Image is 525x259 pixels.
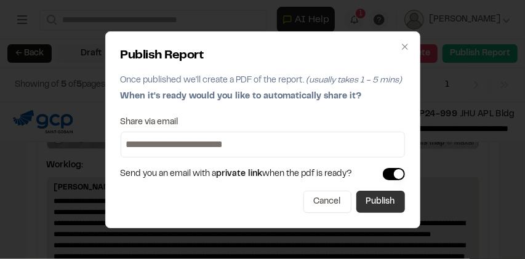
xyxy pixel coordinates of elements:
[303,191,351,213] button: Cancel
[307,77,403,84] span: (usually takes 1 - 5 mins)
[217,170,263,178] span: private link
[121,93,362,100] span: When it's ready would you like to automatically share it?
[121,47,405,65] h2: Publish Report
[121,118,178,127] label: Share via email
[121,74,405,87] p: Once published we'll create a PDF of the report.
[356,191,405,213] button: Publish
[121,167,353,181] span: Send you an email with a when the pdf is ready?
